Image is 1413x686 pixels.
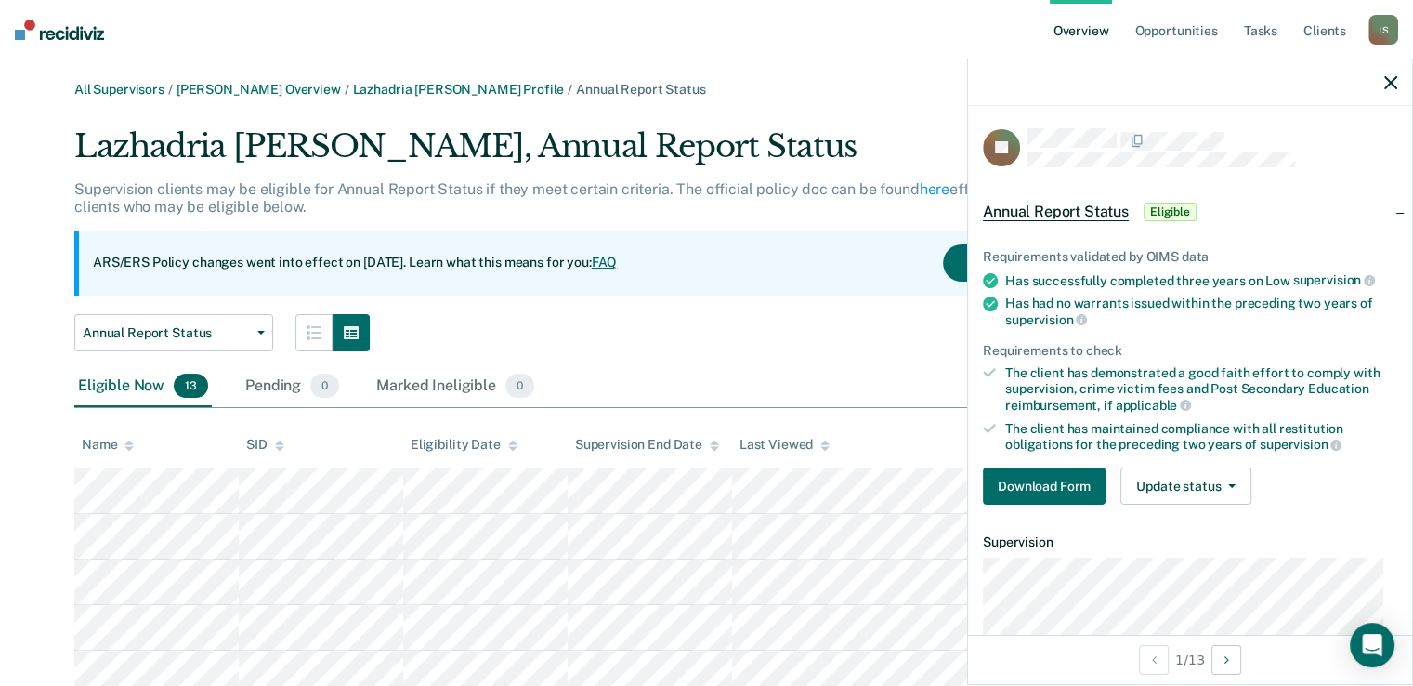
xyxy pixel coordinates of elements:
span: supervision [1260,437,1341,452]
div: Has had no warrants issued within the preceding two years of [1005,296,1397,327]
a: Navigate to form link [983,468,1113,505]
div: Requirements to check [983,343,1397,359]
a: [PERSON_NAME] Overview [177,82,341,97]
div: The client has demonstrated a good faith effort to comply with supervision, crime victim fees and... [1005,365,1397,413]
button: Previous Opportunity [1139,645,1169,675]
span: 0 [310,374,339,398]
div: Open Intercom Messenger [1350,623,1394,667]
a: FAQ [592,255,618,270]
img: Recidiviz [15,20,104,40]
div: Has successfully completed three years on Low [1005,272,1397,289]
div: Last Viewed [739,437,830,453]
span: Annual Report Status [983,203,1129,221]
dt: Supervision [983,534,1397,550]
span: / [164,82,177,97]
p: ARS/ERS Policy changes went into effect on [DATE]. Learn what this means for you: [93,254,617,272]
div: Eligible Now [74,366,212,407]
span: Annual Report Status [83,325,250,341]
span: 0 [505,374,534,398]
span: Eligible [1144,203,1197,221]
span: applicable [1116,398,1191,413]
a: Lazhadria [PERSON_NAME] Profile [353,82,565,97]
span: 13 [174,374,208,398]
div: Lazhadria [PERSON_NAME], Annual Report Status [74,127,1134,180]
span: supervision [1005,312,1087,327]
div: J S [1368,15,1398,45]
div: The client has maintained compliance with all restitution obligations for the preceding two years of [1005,421,1397,453]
span: / [564,82,576,97]
span: Annual Report Status [576,82,705,97]
div: Eligibility Date [411,437,517,453]
span: / [341,82,353,97]
button: Acknowledge & Close [943,244,1119,282]
p: Supervision clients may be eligible for Annual Report Status if they meet certain criteria. The o... [74,180,1115,216]
button: Next Opportunity [1211,645,1241,675]
div: Marked Ineligible [373,366,538,407]
div: Supervision End Date [575,437,719,453]
div: Pending [242,366,343,407]
div: 1 / 13 [968,635,1412,684]
span: supervision [1293,272,1375,287]
button: Update status [1120,468,1251,505]
div: Annual Report StatusEligible [968,182,1412,242]
div: SID [246,437,284,453]
div: Name [82,437,134,453]
div: Requirements validated by OIMS data [983,249,1397,265]
button: Download Form [983,468,1106,505]
a: here [920,180,949,198]
a: All Supervisors [74,82,164,97]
